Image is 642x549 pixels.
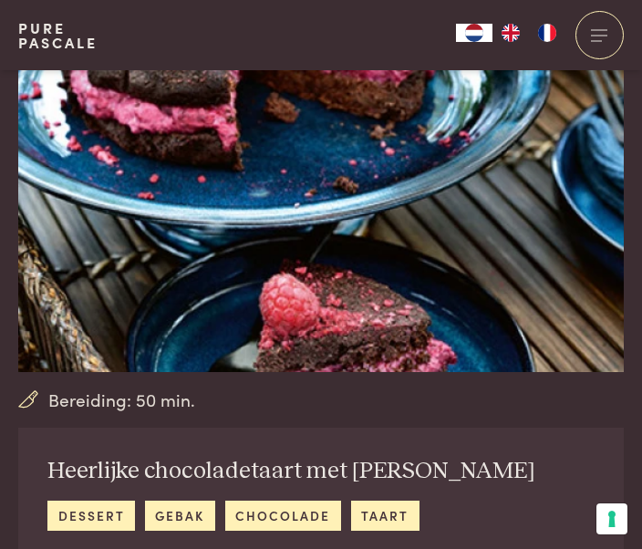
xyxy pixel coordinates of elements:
a: FR [529,24,565,42]
a: gebak [145,501,215,531]
aside: Language selected: Nederlands [456,24,565,42]
h2: Heerlijke chocoladetaart met [PERSON_NAME] [47,457,535,486]
a: dessert [47,501,135,531]
a: chocolade [225,501,341,531]
button: Uw voorkeuren voor toestemming voor trackingtechnologieën [596,503,627,534]
a: EN [492,24,529,42]
img: Heerlijke chocoladetaart met mousse van bessen [18,9,624,372]
ul: Language list [492,24,565,42]
a: PurePascale [18,21,98,50]
div: Language [456,24,492,42]
a: NL [456,24,492,42]
a: taart [351,501,419,531]
span: Bereiding: 50 min. [48,387,195,413]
